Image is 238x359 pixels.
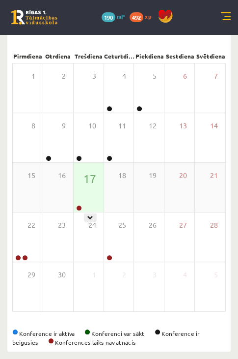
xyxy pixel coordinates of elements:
[27,269,35,280] span: 29
[210,220,218,231] span: 28
[210,120,218,131] span: 14
[43,49,73,63] div: Otrdiena
[195,49,226,63] div: Svētdiena
[145,12,151,20] span: xp
[149,120,157,131] span: 12
[73,49,104,63] div: Trešdiena
[118,220,126,231] span: 25
[31,120,35,131] span: 8
[88,220,96,231] span: 24
[179,170,187,181] span: 20
[122,269,126,280] span: 2
[214,71,218,82] span: 7
[104,49,134,63] div: Ceturtdiena
[183,269,187,280] span: 4
[27,220,35,231] span: 22
[214,269,218,280] span: 5
[118,170,126,181] span: 18
[58,269,66,280] span: 30
[83,170,96,187] span: 17
[62,120,66,131] span: 9
[179,120,187,131] span: 13
[92,269,96,280] span: 1
[179,220,187,231] span: 27
[122,71,126,82] span: 4
[153,71,157,82] span: 5
[102,12,115,22] span: 190
[118,120,126,131] span: 11
[117,12,125,20] span: mP
[11,10,57,25] a: Rīgas 1. Tālmācības vidusskola
[149,220,157,231] span: 26
[58,220,66,231] span: 23
[183,71,187,82] span: 6
[153,269,157,280] span: 3
[130,12,156,20] a: 492 xp
[12,49,43,63] div: Pirmdiena
[165,49,195,63] div: Sestdiena
[210,170,218,181] span: 21
[149,170,157,181] span: 19
[27,170,35,181] span: 15
[130,12,143,22] span: 492
[88,120,96,131] span: 10
[92,71,96,82] span: 3
[12,329,226,347] div: Konference ir aktīva Konferenci var sākt Konference ir beigusies Konferences laiks nav atnācis
[62,71,66,82] span: 2
[134,49,165,63] div: Piekdiena
[31,71,35,82] span: 1
[58,170,66,181] span: 16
